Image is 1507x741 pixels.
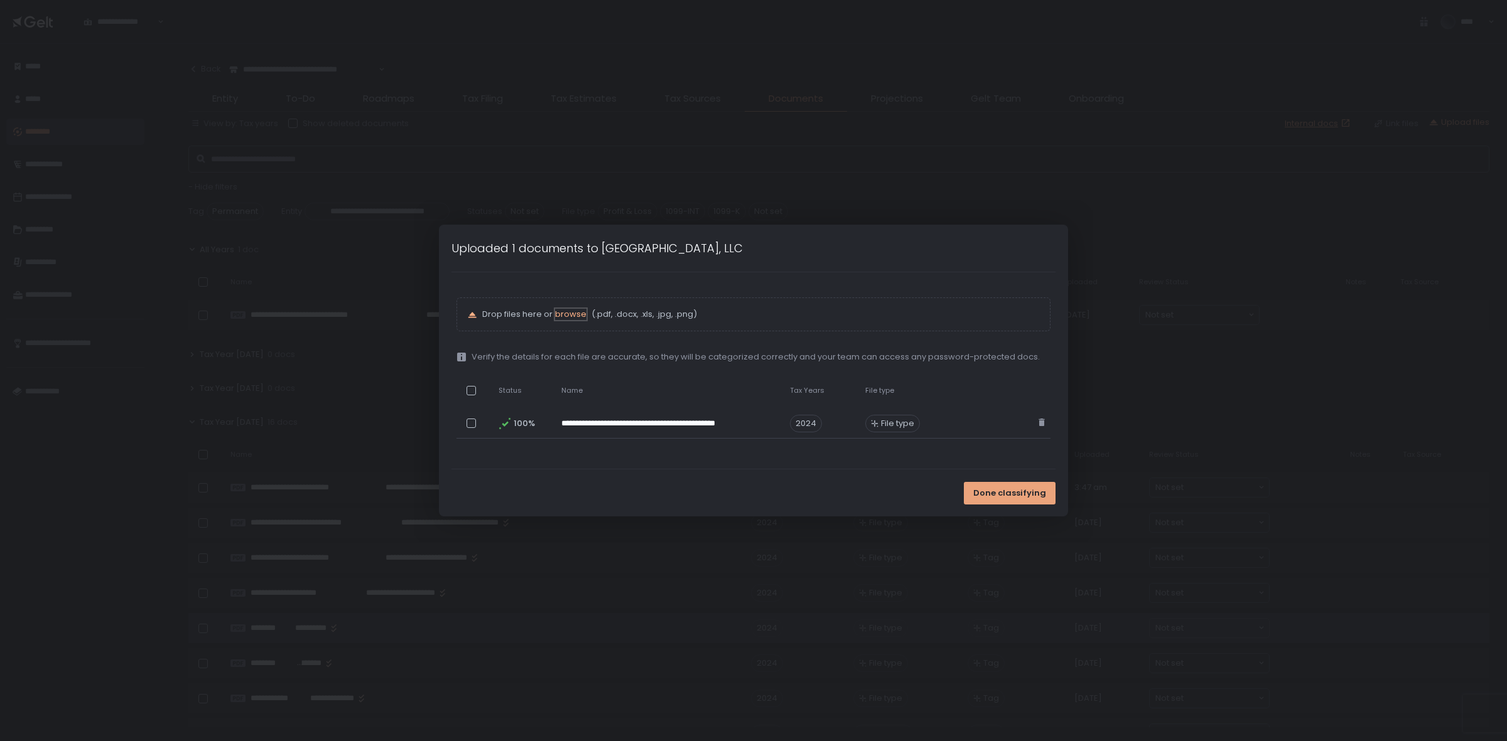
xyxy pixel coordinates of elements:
[561,386,583,395] span: Name
[555,308,586,320] span: browse
[589,309,697,320] span: (.pdf, .docx, .xls, .jpg, .png)
[499,386,522,395] span: Status
[964,482,1056,504] button: Done classifying
[451,240,743,257] h1: Uploaded 1 documents to [GEOGRAPHIC_DATA], LLC
[973,488,1046,499] span: Done classifying
[472,351,1040,363] span: Verify the details for each file are accurate, so they will be categorized correctly and your tea...
[790,415,822,432] span: 2024
[881,418,914,429] span: File type
[865,386,894,395] span: File type
[482,309,1040,320] p: Drop files here or
[555,309,586,320] button: browse
[790,386,824,395] span: Tax Years
[514,418,534,429] span: 100%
